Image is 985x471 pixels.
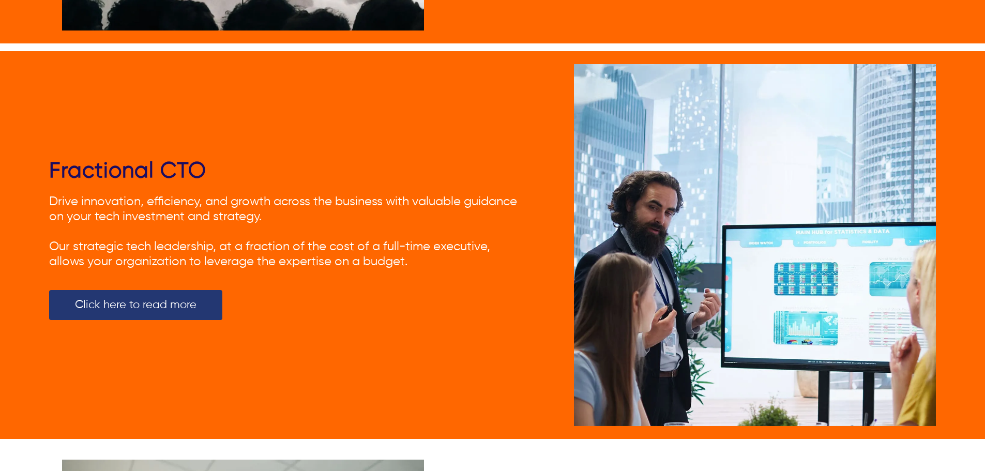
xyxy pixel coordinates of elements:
[49,195,517,223] span: Drive innovation, efficiency, and growth across the business with valuable guidance on your tech ...
[49,240,490,268] span: Our strategic tech leadership, at a fraction of the cost of a full-time executive, allows your or...
[574,64,936,426] img: Fractional CTO
[49,160,206,182] a: Fractional CTO
[49,290,222,320] a: Click here to read more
